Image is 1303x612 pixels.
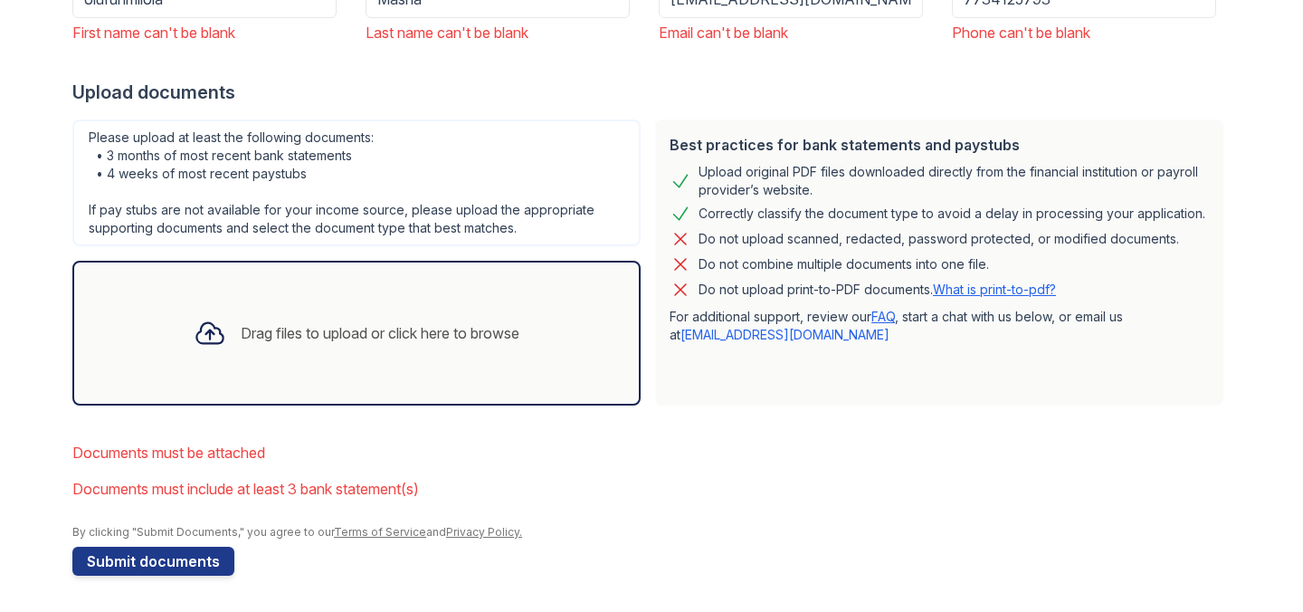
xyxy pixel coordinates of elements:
button: Submit documents [72,547,234,576]
div: Phone can't be blank [952,22,1216,43]
div: Correctly classify the document type to avoid a delay in processing your application. [699,203,1205,225]
p: Do not upload print-to-PDF documents. [699,281,1056,299]
div: Upload documents [72,80,1231,105]
a: What is print-to-pdf? [933,282,1056,297]
div: Best practices for bank statements and paystubs [670,134,1209,156]
div: Last name can't be blank [366,22,630,43]
div: Upload original PDF files downloaded directly from the financial institution or payroll provider’... [699,163,1209,199]
div: By clicking "Submit Documents," you agree to our and [72,525,1231,540]
li: Documents must be attached [72,435,1231,471]
div: Do not combine multiple documents into one file. [699,253,989,275]
a: [EMAIL_ADDRESS][DOMAIN_NAME] [680,327,889,342]
a: FAQ [871,309,895,324]
div: First name can't be blank [72,22,337,43]
li: Documents must include at least 3 bank statement(s) [72,471,1231,507]
div: Please upload at least the following documents: • 3 months of most recent bank statements • 4 wee... [72,120,641,246]
div: Do not upload scanned, redacted, password protected, or modified documents. [699,228,1179,250]
div: Email can't be blank [659,22,923,43]
div: Drag files to upload or click here to browse [241,322,519,344]
a: Terms of Service [334,525,426,539]
a: Privacy Policy. [446,525,522,539]
p: For additional support, review our , start a chat with us below, or email us at [670,308,1209,344]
